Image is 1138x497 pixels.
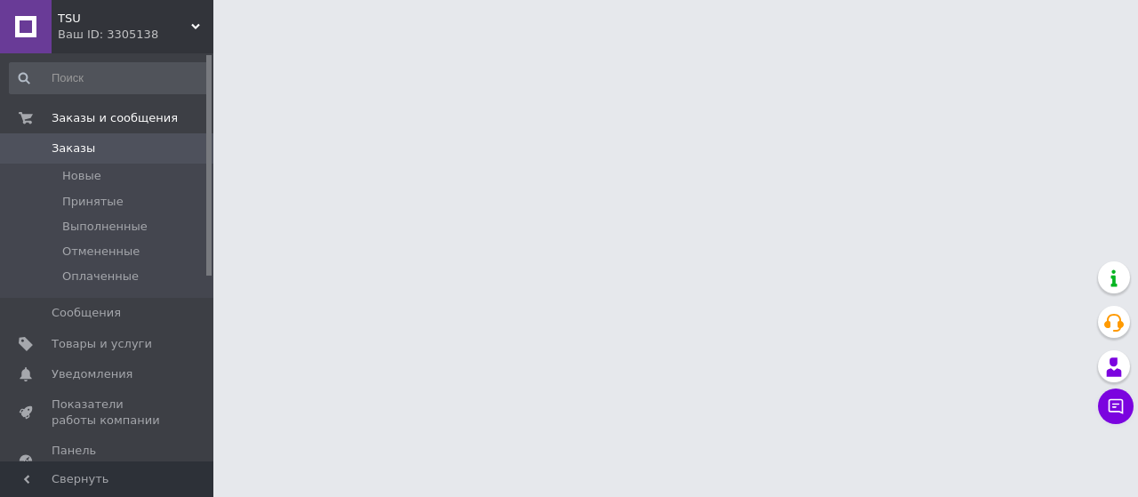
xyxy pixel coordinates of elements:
span: Уведомления [52,366,132,382]
span: Принятые [62,194,124,210]
span: TSU [58,11,191,27]
div: Ваш ID: 3305138 [58,27,213,43]
span: Отмененные [62,244,140,260]
span: Сообщения [52,305,121,321]
span: Выполненные [62,219,148,235]
span: Заказы [52,140,95,156]
button: Чат с покупателем [1098,389,1134,424]
span: Панель управления [52,443,164,475]
span: Новые [62,168,101,184]
span: Показатели работы компании [52,397,164,429]
input: Поиск [9,62,210,94]
span: Оплаченные [62,269,139,285]
span: Заказы и сообщения [52,110,178,126]
span: Товары и услуги [52,336,152,352]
